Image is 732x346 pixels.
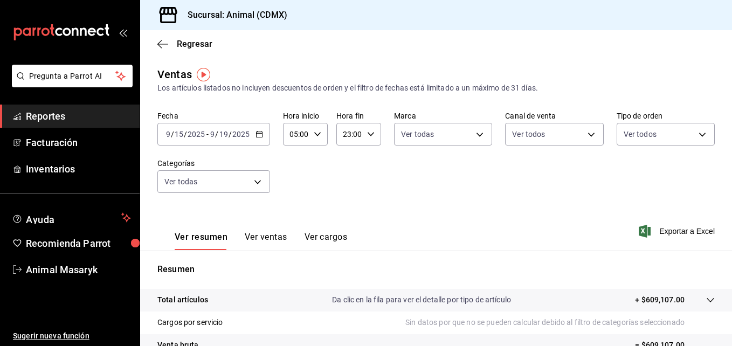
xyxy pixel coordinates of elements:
label: Tipo de orden [617,112,715,120]
label: Canal de venta [505,112,603,120]
div: navigation tabs [175,232,347,250]
span: Animal Masaryk [26,262,131,277]
label: Hora inicio [283,112,328,120]
p: Cargos por servicio [157,317,223,328]
span: Pregunta a Parrot AI [29,71,116,82]
img: Tooltip marker [197,68,210,81]
p: Total artículos [157,294,208,306]
label: Categorías [157,160,270,167]
span: / [215,130,218,139]
button: Exportar a Excel [641,225,715,238]
a: Pregunta a Parrot AI [8,78,133,89]
h3: Sucursal: Animal (CDMX) [179,9,287,22]
button: Ver cargos [305,232,348,250]
button: Regresar [157,39,212,49]
p: Sin datos por que no se pueden calcular debido al filtro de categorías seleccionado [405,317,715,328]
span: / [184,130,187,139]
div: Ventas [157,66,192,82]
button: Ver ventas [245,232,287,250]
input: -- [165,130,171,139]
span: Inventarios [26,162,131,176]
span: Ayuda [26,211,117,224]
button: Ver resumen [175,232,227,250]
span: Ver todas [164,176,197,187]
span: Ver todas [401,129,434,140]
span: - [206,130,209,139]
label: Marca [394,112,492,120]
button: open_drawer_menu [119,28,127,37]
span: Ver todos [624,129,657,140]
span: Facturación [26,135,131,150]
div: Los artículos listados no incluyen descuentos de orden y el filtro de fechas está limitado a un m... [157,82,715,94]
span: Regresar [177,39,212,49]
p: Da clic en la fila para ver el detalle por tipo de artículo [332,294,511,306]
span: / [229,130,232,139]
button: Pregunta a Parrot AI [12,65,133,87]
span: / [171,130,174,139]
input: -- [219,130,229,139]
label: Hora fin [336,112,381,120]
span: Sugerir nueva función [13,330,131,342]
span: Recomienda Parrot [26,236,131,251]
p: Resumen [157,263,715,276]
input: -- [210,130,215,139]
input: ---- [232,130,250,139]
p: + $609,107.00 [635,294,685,306]
input: -- [174,130,184,139]
label: Fecha [157,112,270,120]
span: Reportes [26,109,131,123]
input: ---- [187,130,205,139]
span: Ver todos [512,129,545,140]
